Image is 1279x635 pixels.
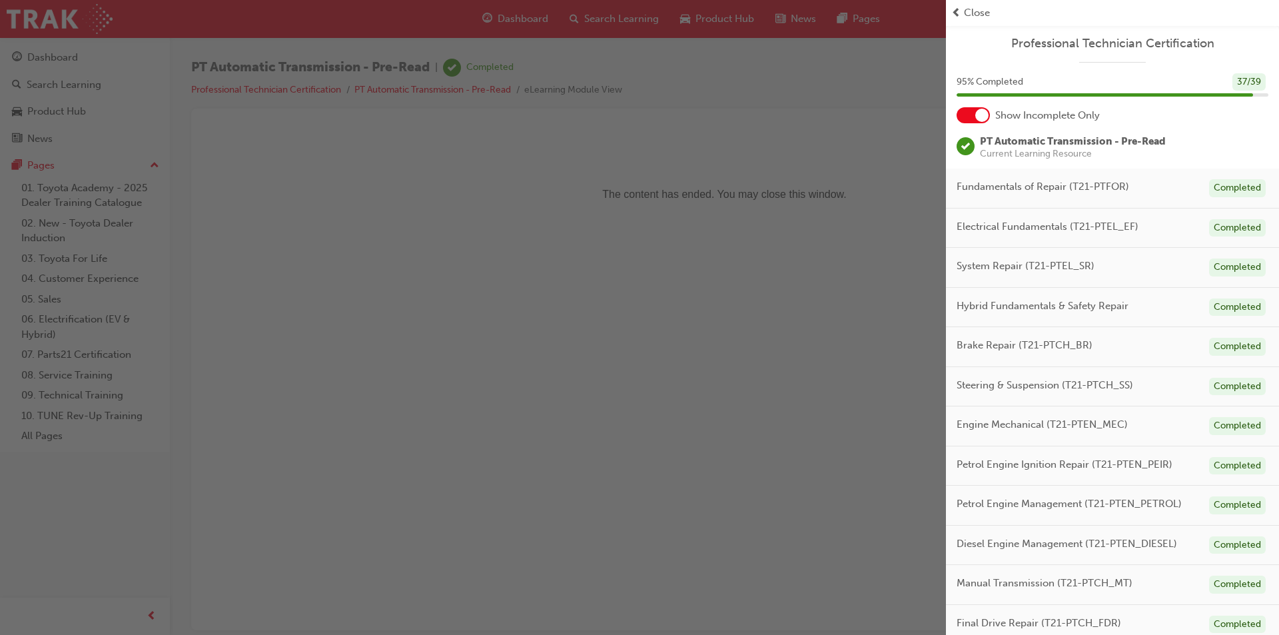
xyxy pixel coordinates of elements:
span: Diesel Engine Management (T21-PTEN_DIESEL) [957,536,1177,552]
span: Fundamentals of Repair (T21-PTFOR) [957,179,1129,195]
span: PT Automatic Transmission - Pre-Read [980,135,1166,147]
div: Completed [1209,616,1266,634]
span: learningRecordVerb_COMPLETE-icon [957,137,975,155]
span: prev-icon [951,5,961,21]
div: Completed [1209,219,1266,237]
a: Professional Technician Certification [957,36,1268,51]
span: Steering & Suspension (T21-PTCH_SS) [957,378,1133,393]
span: Petrol Engine Management (T21-PTEN_PETROL) [957,496,1182,512]
span: Engine Mechanical (T21-PTEN_MEC) [957,417,1128,432]
div: Completed [1209,457,1266,475]
span: Petrol Engine Ignition Repair (T21-PTEN_PEIR) [957,457,1172,472]
div: Completed [1209,496,1266,514]
div: Completed [1209,576,1266,594]
div: Completed [1209,179,1266,197]
span: Hybrid Fundamentals & Safety Repair [957,299,1128,314]
span: 95 % Completed [957,75,1023,90]
span: Brake Repair (T21-PTCH_BR) [957,338,1092,353]
div: Completed [1209,299,1266,317]
div: Completed [1209,378,1266,396]
span: Close [964,5,990,21]
div: 37 / 39 [1232,73,1266,91]
p: The content has ended. You may close this window. [5,11,1040,71]
div: Completed [1209,417,1266,435]
div: Completed [1209,338,1266,356]
span: Current Learning Resource [980,149,1166,159]
span: Manual Transmission (T21-PTCH_MT) [957,576,1132,591]
span: System Repair (T21-PTEL_SR) [957,259,1094,274]
div: Completed [1209,536,1266,554]
button: prev-iconClose [951,5,1274,21]
span: Electrical Fundamentals (T21-PTEL_EF) [957,219,1138,235]
div: Completed [1209,259,1266,277]
span: Show Incomplete Only [995,108,1100,123]
span: Final Drive Repair (T21-PTCH_FDR) [957,616,1121,631]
